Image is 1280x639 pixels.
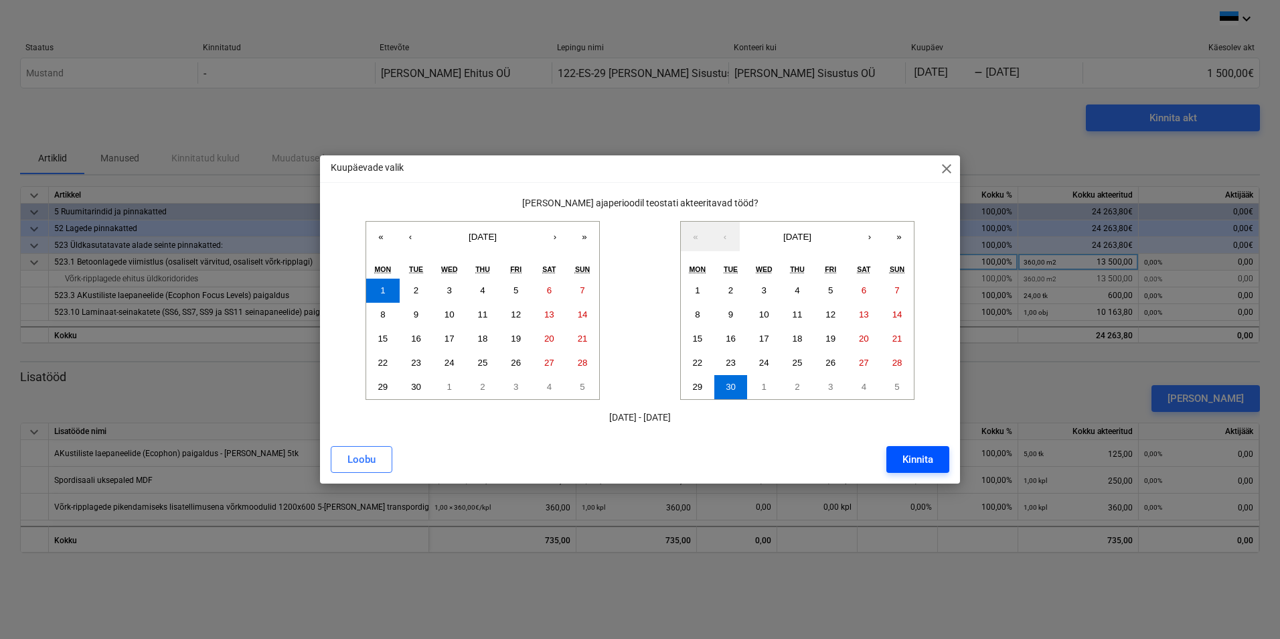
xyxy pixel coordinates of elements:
button: October 2, 2025 [781,375,814,399]
abbr: September 19, 2025 [511,334,521,344]
button: September 14, 2025 [566,303,599,327]
button: September 10, 2025 [432,303,466,327]
abbr: Monday [375,265,392,273]
abbr: September 7, 2025 [894,285,899,295]
abbr: Friday [510,265,522,273]
abbr: September 4, 2025 [480,285,485,295]
abbr: September 8, 2025 [695,309,700,319]
button: September 10, 2025 [747,303,781,327]
abbr: September 4, 2025 [795,285,799,295]
abbr: September 11, 2025 [793,309,803,319]
abbr: September 27, 2025 [859,358,869,368]
abbr: Wednesday [756,265,773,273]
button: September 5, 2025 [499,279,533,303]
span: close [939,161,955,177]
abbr: September 5, 2025 [828,285,833,295]
abbr: Sunday [890,265,904,273]
abbr: September 8, 2025 [380,309,385,319]
button: October 3, 2025 [814,375,848,399]
abbr: September 7, 2025 [580,285,584,295]
abbr: September 24, 2025 [445,358,455,368]
button: › [540,222,570,251]
abbr: September 2, 2025 [414,285,418,295]
button: September 2, 2025 [714,279,748,303]
abbr: September 26, 2025 [511,358,521,368]
button: « [366,222,396,251]
button: September 17, 2025 [747,327,781,351]
button: September 26, 2025 [814,351,848,375]
abbr: September 17, 2025 [759,334,769,344]
abbr: Saturday [857,265,870,273]
abbr: September 30, 2025 [726,382,736,392]
abbr: October 2, 2025 [795,382,799,392]
abbr: September 30, 2025 [411,382,421,392]
button: September 12, 2025 [499,303,533,327]
button: September 3, 2025 [747,279,781,303]
button: September 4, 2025 [466,279,499,303]
abbr: September 16, 2025 [726,334,736,344]
abbr: September 3, 2025 [762,285,767,295]
button: September 26, 2025 [499,351,533,375]
button: September 22, 2025 [366,351,400,375]
button: September 29, 2025 [681,375,714,399]
abbr: September 12, 2025 [825,309,835,319]
abbr: October 5, 2025 [580,382,584,392]
button: September 30, 2025 [400,375,433,399]
button: September 8, 2025 [681,303,714,327]
button: September 22, 2025 [681,351,714,375]
abbr: September 14, 2025 [892,309,902,319]
abbr: Saturday [542,265,556,273]
button: September 27, 2025 [533,351,566,375]
abbr: September 1, 2025 [380,285,385,295]
button: September 6, 2025 [533,279,566,303]
abbr: September 25, 2025 [793,358,803,368]
abbr: Thursday [790,265,805,273]
span: [DATE] [783,232,811,242]
button: September 21, 2025 [566,327,599,351]
abbr: September 21, 2025 [578,334,588,344]
button: September 12, 2025 [814,303,848,327]
abbr: September 25, 2025 [478,358,488,368]
button: Loobu [331,446,392,473]
button: September 20, 2025 [533,327,566,351]
abbr: September 28, 2025 [578,358,588,368]
abbr: September 13, 2025 [544,309,554,319]
abbr: September 23, 2025 [411,358,421,368]
abbr: October 1, 2025 [447,382,452,392]
abbr: September 10, 2025 [445,309,455,319]
abbr: September 14, 2025 [578,309,588,319]
button: September 21, 2025 [880,327,914,351]
button: September 16, 2025 [714,327,748,351]
button: » [884,222,914,251]
abbr: September 15, 2025 [378,334,388,344]
button: September 13, 2025 [848,303,881,327]
button: September 15, 2025 [366,327,400,351]
abbr: September 11, 2025 [478,309,488,319]
abbr: October 4, 2025 [862,382,866,392]
div: Kinnita [902,451,933,468]
button: September 18, 2025 [466,327,499,351]
abbr: October 4, 2025 [547,382,552,392]
button: [DATE] [740,222,855,251]
button: › [855,222,884,251]
abbr: September 27, 2025 [544,358,554,368]
button: September 23, 2025 [400,351,433,375]
button: October 1, 2025 [432,375,466,399]
abbr: Thursday [475,265,490,273]
button: October 3, 2025 [499,375,533,399]
abbr: Tuesday [724,265,738,273]
abbr: September 15, 2025 [692,334,702,344]
button: October 4, 2025 [848,375,881,399]
abbr: September 13, 2025 [859,309,869,319]
p: Kuupäevade valik [331,161,404,175]
button: September 28, 2025 [566,351,599,375]
button: October 5, 2025 [566,375,599,399]
button: September 18, 2025 [781,327,814,351]
abbr: Tuesday [409,265,423,273]
abbr: October 2, 2025 [480,382,485,392]
abbr: September 22, 2025 [692,358,702,368]
abbr: October 3, 2025 [513,382,518,392]
abbr: Sunday [575,265,590,273]
abbr: September 10, 2025 [759,309,769,319]
abbr: September 23, 2025 [726,358,736,368]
